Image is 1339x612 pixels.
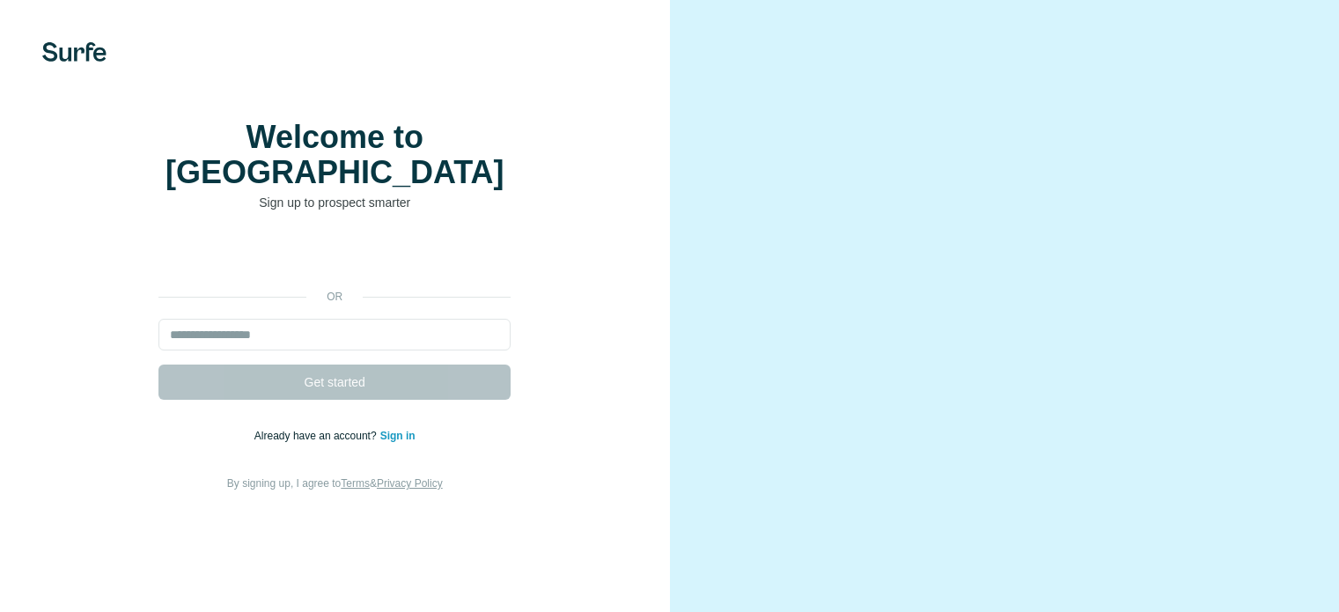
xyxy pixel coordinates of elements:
a: Privacy Policy [377,477,443,490]
a: Terms [341,477,370,490]
iframe: Sign in with Google Button [150,238,519,277]
span: By signing up, I agree to & [227,477,443,490]
p: Sign up to prospect smarter [158,194,511,211]
p: or [306,289,363,305]
span: Already have an account? [254,430,380,442]
a: Sign in [380,430,416,442]
img: Surfe's logo [42,42,107,62]
h1: Welcome to [GEOGRAPHIC_DATA] [158,120,511,190]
